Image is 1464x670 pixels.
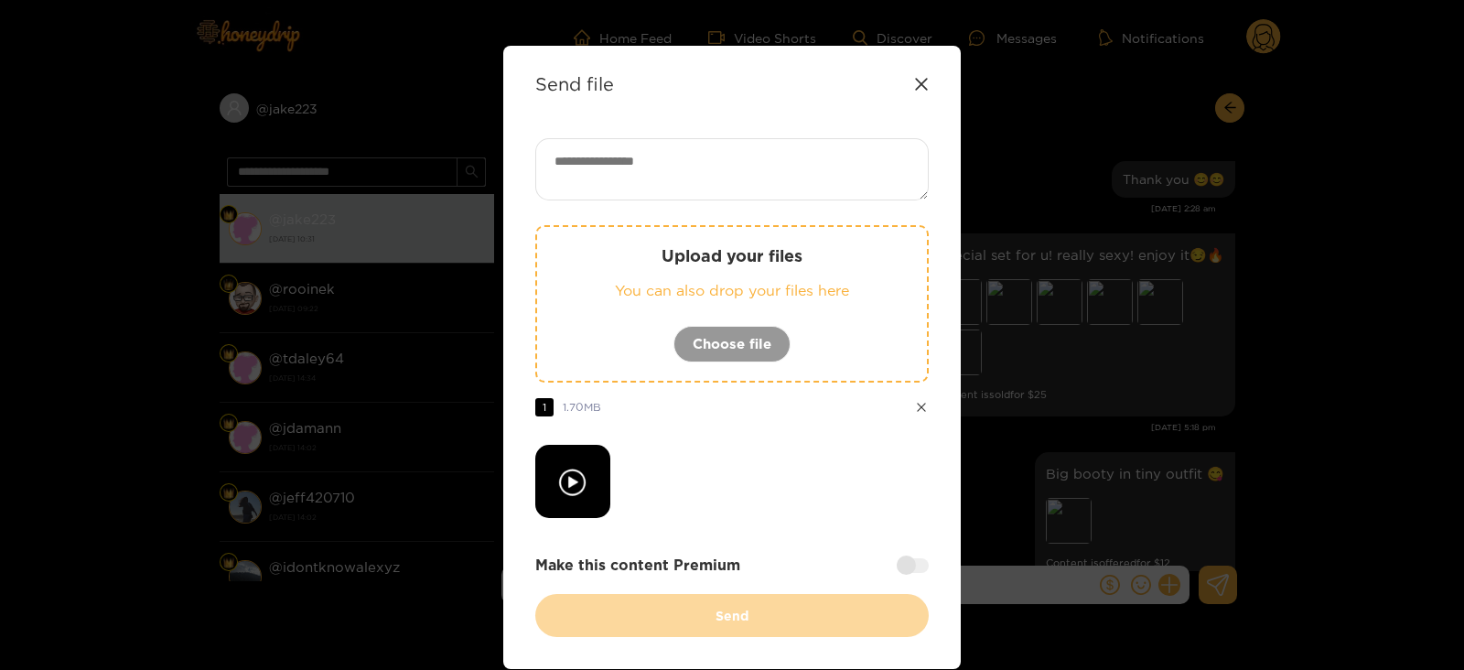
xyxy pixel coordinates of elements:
[574,280,890,301] p: You can also drop your files here
[535,555,740,576] strong: Make this content Premium
[563,401,601,413] span: 1.70 MB
[535,594,929,637] button: Send
[535,398,554,416] span: 1
[535,73,614,94] strong: Send file
[574,245,890,266] p: Upload your files
[673,326,791,362] button: Choose file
